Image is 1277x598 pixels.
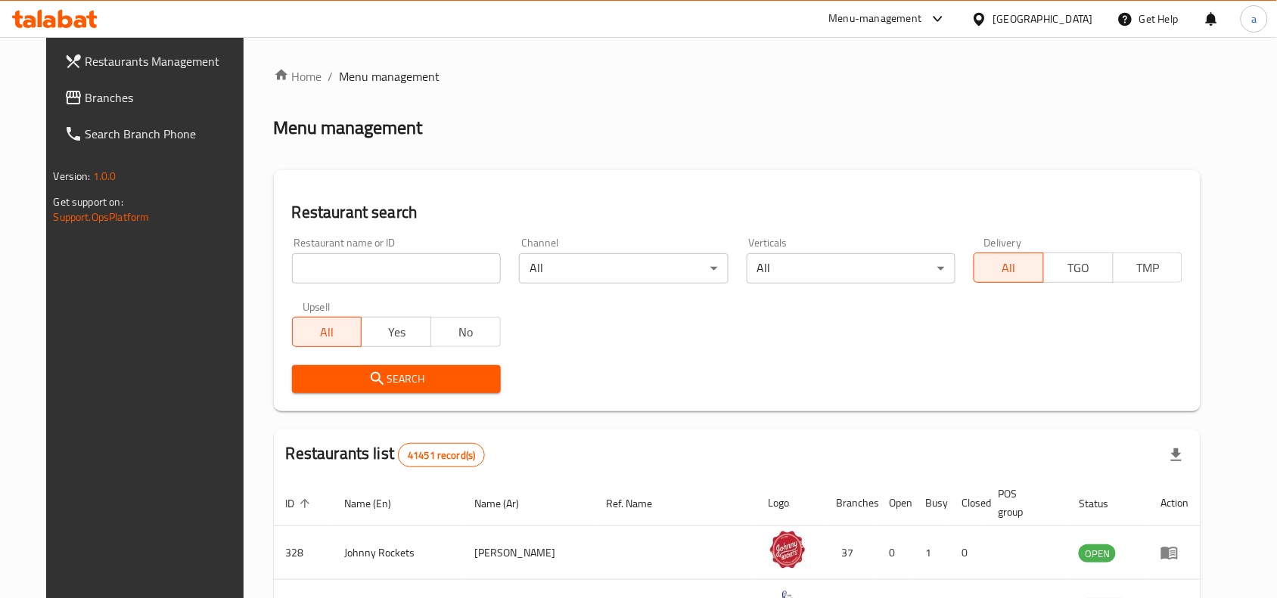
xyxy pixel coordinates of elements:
[1148,480,1201,526] th: Action
[1079,545,1116,562] span: OPEN
[1160,544,1188,562] div: Menu
[93,166,117,186] span: 1.0.0
[274,116,423,140] h2: Menu management
[286,442,486,467] h2: Restaurants list
[519,253,728,284] div: All
[878,526,914,580] td: 0
[914,480,950,526] th: Busy
[437,321,495,343] span: No
[292,317,362,347] button: All
[980,257,1038,279] span: All
[292,201,1183,224] h2: Restaurant search
[999,485,1049,521] span: POS group
[399,448,484,463] span: 41451 record(s)
[747,253,955,284] div: All
[54,192,123,212] span: Get support on:
[825,526,878,580] td: 37
[274,526,333,580] td: 328
[292,365,501,393] button: Search
[286,494,315,513] span: ID
[825,480,878,526] th: Branches
[54,166,91,186] span: Version:
[1113,253,1183,283] button: TMP
[52,79,259,116] a: Branches
[914,526,950,580] td: 1
[474,494,539,513] span: Name (Ar)
[1079,494,1128,513] span: Status
[878,480,914,526] th: Open
[85,125,247,143] span: Search Branch Phone
[1043,253,1114,283] button: TGO
[361,317,431,347] button: Yes
[993,11,1093,27] div: [GEOGRAPHIC_DATA]
[85,52,247,70] span: Restaurants Management
[950,526,986,580] td: 0
[333,526,463,580] td: Johnny Rockets
[52,116,259,152] a: Search Branch Phone
[769,531,806,569] img: Johnny Rockets
[984,237,1022,248] label: Delivery
[85,88,247,107] span: Branches
[950,480,986,526] th: Closed
[1050,257,1108,279] span: TGO
[606,494,672,513] span: Ref. Name
[54,207,150,227] a: Support.OpsPlatform
[430,317,501,347] button: No
[757,480,825,526] th: Logo
[398,443,485,467] div: Total records count
[274,67,1201,85] nav: breadcrumb
[345,494,412,513] span: Name (En)
[368,321,425,343] span: Yes
[1120,257,1177,279] span: TMP
[299,321,356,343] span: All
[1251,11,1257,27] span: a
[328,67,334,85] li: /
[303,302,331,312] label: Upsell
[274,67,322,85] a: Home
[974,253,1044,283] button: All
[52,43,259,79] a: Restaurants Management
[292,253,501,284] input: Search for restaurant name or ID..
[462,526,594,580] td: [PERSON_NAME]
[304,370,489,389] span: Search
[829,10,922,28] div: Menu-management
[340,67,440,85] span: Menu management
[1158,437,1195,473] div: Export file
